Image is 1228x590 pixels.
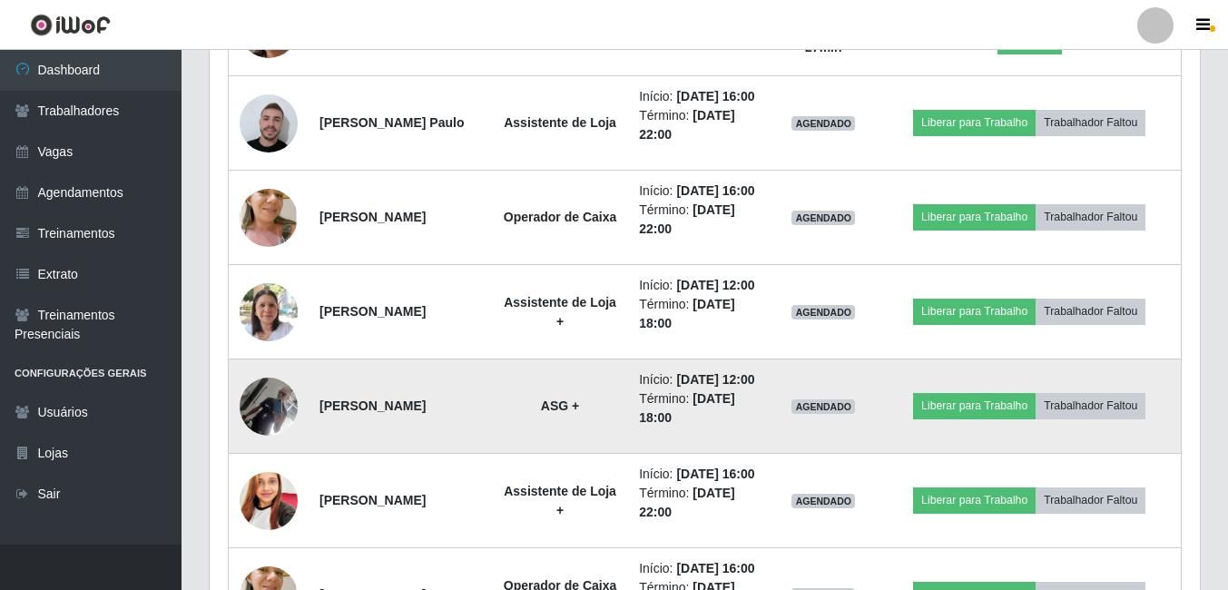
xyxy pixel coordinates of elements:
[639,276,758,295] li: Início:
[504,115,616,130] strong: Assistente de Loja
[676,467,754,481] time: [DATE] 16:00
[791,305,855,320] span: AGENDADO
[240,163,298,272] img: 1752702642595.jpeg
[1036,487,1145,513] button: Trabalhador Faltou
[1036,204,1145,230] button: Trabalhador Faltou
[639,484,758,522] li: Término:
[240,91,298,156] img: 1744226938039.jpeg
[319,304,426,319] strong: [PERSON_NAME]
[639,559,758,578] li: Início:
[676,278,754,292] time: [DATE] 12:00
[30,14,111,36] img: CoreUI Logo
[676,561,754,575] time: [DATE] 16:00
[676,89,754,103] time: [DATE] 16:00
[639,182,758,201] li: Início:
[319,398,426,413] strong: [PERSON_NAME]
[319,115,464,130] strong: [PERSON_NAME] Paulo
[639,201,758,239] li: Término:
[913,299,1036,324] button: Liberar para Trabalho
[319,210,426,224] strong: [PERSON_NAME]
[913,487,1036,513] button: Liberar para Trabalho
[1036,299,1145,324] button: Trabalhador Faltou
[791,494,855,508] span: AGENDADO
[639,370,758,389] li: Início:
[913,110,1036,135] button: Liberar para Trabalho
[504,210,617,224] strong: Operador de Caixa
[504,484,616,517] strong: Assistente de Loja +
[791,211,855,225] span: AGENDADO
[639,295,758,333] li: Término:
[676,372,754,387] time: [DATE] 12:00
[791,399,855,414] span: AGENDADO
[639,389,758,428] li: Término:
[240,462,298,539] img: 1705582955504.jpeg
[319,493,426,507] strong: [PERSON_NAME]
[541,398,579,413] strong: ASG +
[639,106,758,144] li: Término:
[240,273,298,350] img: 1726671654574.jpeg
[639,87,758,106] li: Início:
[1036,393,1145,418] button: Trabalhador Faltou
[240,368,298,445] img: 1754932238920.jpeg
[639,465,758,484] li: Início:
[1036,110,1145,135] button: Trabalhador Faltou
[791,116,855,131] span: AGENDADO
[504,295,616,329] strong: Assistente de Loja +
[913,204,1036,230] button: Liberar para Trabalho
[913,393,1036,418] button: Liberar para Trabalho
[676,183,754,198] time: [DATE] 16:00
